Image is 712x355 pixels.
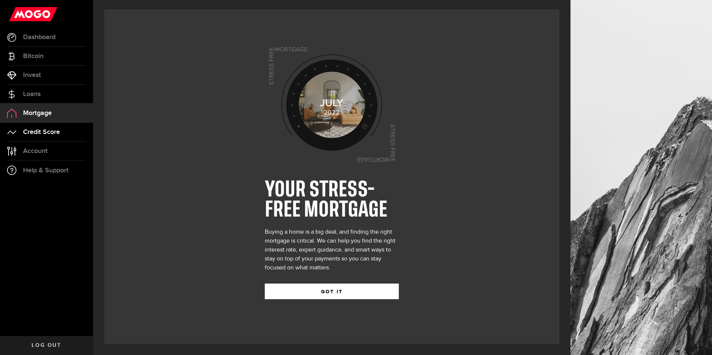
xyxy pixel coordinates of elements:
[23,110,52,116] span: Mortgage
[23,148,48,154] span: Account
[23,53,44,60] span: Bitcoin
[23,167,69,174] span: Help & Support
[6,3,28,25] button: Open LiveChat chat widget
[265,228,399,272] div: Buying a home is a big deal, and finding the right mortgage is critical. We can help you find the...
[23,34,55,41] span: Dashboard
[23,129,60,135] span: Credit Score
[265,180,399,220] h1: YOUR STRESS-FREE MORTGAGE
[23,72,41,79] span: Invest
[23,91,41,97] span: Loans
[32,343,61,348] span: Log out
[265,284,399,299] button: GOT IT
